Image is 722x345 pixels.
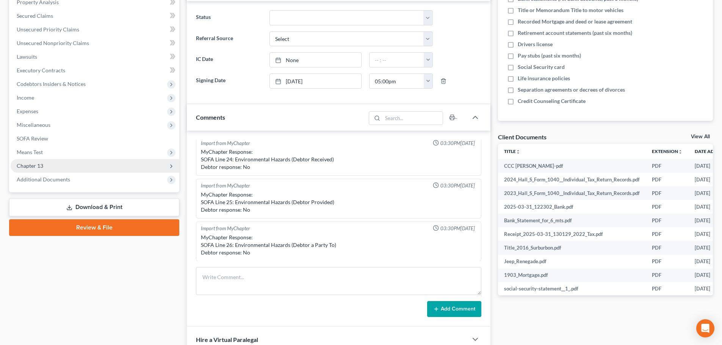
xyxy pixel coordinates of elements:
[17,53,37,60] span: Lawsuits
[652,148,683,154] a: Extensionunfold_more
[192,73,265,89] label: Signing Date
[192,31,265,47] label: Referral Source
[11,50,179,64] a: Lawsuits
[17,40,89,46] span: Unsecured Nonpriority Claims
[498,173,646,186] td: 2024_Hall_S_Form_1040__Individual_Tax_Return_Records.pdf
[11,23,179,36] a: Unsecured Priority Claims
[9,219,179,236] a: Review & File
[17,149,43,155] span: Means Test
[646,173,689,186] td: PDF
[201,148,476,171] div: MyChapter Response: SOFA Line 24: Environmental Hazards (Debtor Received) Debtor response: No
[498,186,646,200] td: 2023_Hall_S_Form_1040__Individual_Tax_Return_Records.pdf
[11,9,179,23] a: Secured Claims
[17,108,38,114] span: Expenses
[192,52,265,67] label: IC Date
[427,301,481,317] button: Add Comment
[696,319,714,337] div: Open Intercom Messenger
[17,67,65,73] span: Executory Contracts
[646,200,689,214] td: PDF
[440,182,475,189] span: 03:30PM[DATE]
[17,162,43,169] span: Chapter 13
[440,225,475,232] span: 03:30PM[DATE]
[518,86,625,94] span: Separation agreements or decrees of divorces
[691,134,710,139] a: View All
[201,225,250,232] div: Import from MyChapter
[518,75,570,82] span: Life insurance policies
[646,186,689,200] td: PDF
[201,191,476,214] div: MyChapter Response: SOFA Line 25: Environmental Hazards (Debtor Provided) Debtor response: No
[192,10,265,25] label: Status
[270,53,361,67] a: None
[201,182,250,189] div: Import from MyChapter
[678,150,683,154] i: unfold_more
[196,336,258,343] span: Hire a Virtual Paralegal
[518,6,623,14] span: Title or Memorandum Title to motor vehicles
[646,227,689,241] td: PDF
[17,176,70,183] span: Additional Documents
[370,53,424,67] input: -- : --
[9,198,179,216] a: Download & Print
[17,135,48,142] span: SOFA Review
[201,140,250,147] div: Import from MyChapter
[11,36,179,50] a: Unsecured Nonpriority Claims
[646,241,689,254] td: PDF
[646,159,689,173] td: PDF
[498,241,646,254] td: Title_2016_Surburbon.pdf
[518,97,586,105] span: Credit Counseling Certificate
[518,29,632,37] span: Retirement account statements (past six months)
[383,112,443,125] input: Search...
[646,255,689,269] td: PDF
[370,74,424,88] input: -- : --
[498,133,547,141] div: Client Documents
[17,12,53,19] span: Secured Claims
[646,282,689,296] td: PDF
[518,52,581,59] span: Pay stubs (past six months)
[17,122,50,128] span: Miscellaneous
[498,159,646,173] td: CCC [PERSON_NAME]-pdf
[516,150,520,154] i: unfold_more
[518,63,565,71] span: Social Security card
[11,64,179,77] a: Executory Contracts
[498,214,646,227] td: Bank_Statement_for_6_mts.pdf
[17,81,86,87] span: Codebtors Insiders & Notices
[11,132,179,145] a: SOFA Review
[440,140,475,147] span: 03:30PM[DATE]
[498,269,646,282] td: 1903_Mortgage.pdf
[518,18,632,25] span: Recorded Mortgage and deed or lease agreement
[646,214,689,227] td: PDF
[17,94,34,101] span: Income
[518,41,553,48] span: Drivers license
[498,282,646,296] td: social-security-statement__1_.pdf
[498,255,646,269] td: Jeep_Renegade.pdf
[498,227,646,241] td: Receipt_2025-03-31_130129_2022_Tax.pdf
[270,74,361,88] a: [DATE]
[196,114,225,121] span: Comments
[17,26,79,33] span: Unsecured Priority Claims
[201,234,476,256] div: MyChapter Response: SOFA Line 26: Environmental Hazards (Debtor a Party To) Debtor response: No
[498,200,646,214] td: 2025-03-31_122302_Bank.pdf
[504,148,520,154] a: Titleunfold_more
[646,269,689,282] td: PDF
